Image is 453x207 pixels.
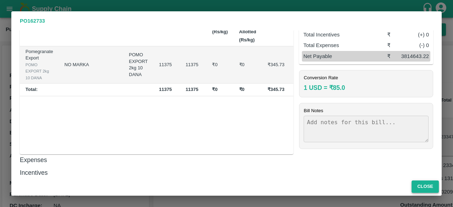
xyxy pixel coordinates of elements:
b: 11375 [159,87,172,92]
b: 11375 [185,87,198,92]
b: Total: [25,87,38,92]
h6: 1 USD = ₹ 85.0 [304,83,429,93]
button: Close [412,180,439,193]
div: 3814643.22 [397,52,429,60]
td: ₹0 [206,46,233,84]
td: ₹0 [234,46,262,84]
b: ₹0 [239,87,245,92]
p: Conversion Rate [304,75,429,81]
p: Net Payable [303,52,387,60]
td: POMO EXPORT 2kg 10 DANA [123,46,153,84]
td: Pomegranate Export [20,46,59,84]
div: POMO EXPORT 2kg 10 DANA [25,62,53,81]
div: ₹ [387,41,398,49]
p: Bill Notes [304,108,429,114]
div: (-) 0 [397,41,429,49]
h6: Incentives [20,168,293,178]
td: 11375 [153,46,180,84]
p: Total Expenses [303,41,387,49]
b: ₹0 [212,87,217,92]
b: ₹345.73 [268,87,285,92]
p: Total Incentives [303,31,387,39]
div: (+) 0 [397,31,429,39]
td: 11375 [180,46,206,84]
div: ₹ [387,52,398,60]
h6: Expenses [20,155,293,165]
td: NO MARKA [59,46,123,84]
td: ₹345.73 [262,46,312,84]
b: PO 162733 [20,18,45,24]
div: ₹ [387,31,398,39]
